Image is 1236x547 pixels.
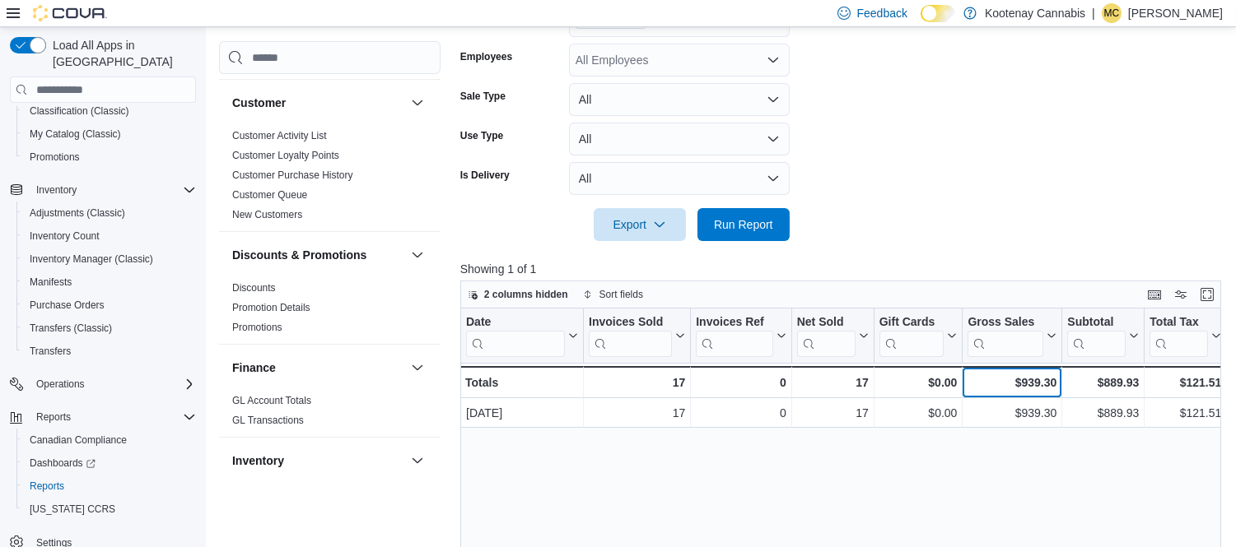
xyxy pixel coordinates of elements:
span: Customer Activity List [232,129,327,142]
button: Operations [3,373,203,396]
span: Inventory [30,180,196,200]
p: | [1092,3,1095,23]
button: All [569,123,790,155]
span: Reports [36,410,71,424]
span: Reports [30,480,64,493]
div: Customer [219,126,441,231]
a: Inventory Count [23,226,106,246]
div: Date [466,315,565,331]
a: Customer Queue [232,189,307,201]
span: GL Account Totals [232,394,311,407]
button: Discounts & Promotions [408,245,427,265]
span: Customer Purchase History [232,169,353,182]
div: Invoices Sold [589,315,672,331]
button: Invoices Ref [696,315,786,357]
div: Total Tax [1150,315,1208,331]
button: Inventory [408,451,427,471]
button: Sort fields [576,285,650,304]
button: Finance [408,358,427,378]
span: 2 columns hidden [484,288,568,301]
span: Reports [30,407,196,427]
label: Use Type [460,129,503,142]
a: [US_STATE] CCRS [23,499,122,519]
span: Discounts [232,281,276,294]
span: Promotion Details [232,301,310,314]
button: Operations [30,374,91,394]
a: Customer Loyalty Points [232,150,339,161]
div: 17 [589,373,685,392]
a: GL Transactions [232,415,304,426]
span: Classification (Classic) [30,104,129,118]
span: GL Transactions [232,414,304,427]
div: 17 [589,403,685,423]
span: Promotions [30,151,80,164]
a: Transfers (Classic) [23,318,119,338]
span: Manifests [23,272,196,292]
span: Canadian Compliance [23,430,196,450]
button: Display options [1171,285,1191,304]
div: $0.00 [879,373,957,392]
span: Operations [30,374,196,394]
a: Adjustments (Classic) [23,203,132,223]
div: Totals [465,373,578,392]
div: Subtotal [1067,315,1126,331]
button: All [569,83,790,116]
div: $939.30 [968,403,1056,423]
span: Washington CCRS [23,499,196,519]
button: Manifests [16,271,203,294]
h3: Finance [232,359,276,376]
button: 2 columns hidden [461,285,575,304]
span: My Catalog (Classic) [23,124,196,144]
button: Promotions [16,146,203,169]
div: [DATE] [466,403,578,423]
button: Transfers [16,340,203,363]
span: Purchase Orders [23,295,196,315]
button: Keyboard shortcuts [1145,285,1164,304]
a: My Catalog (Classic) [23,124,128,144]
span: Transfers (Classic) [30,322,112,335]
a: Promotion Details [232,302,310,313]
button: Discounts & Promotions [232,247,404,263]
div: 17 [797,403,869,423]
a: Classification (Classic) [23,101,136,121]
a: Customer Purchase History [232,169,353,181]
span: Customer Queue [232,188,307,202]
button: Customer [408,93,427,113]
span: Promotions [23,147,196,167]
a: Customer Activity List [232,130,327,141]
h3: Inventory [232,452,284,469]
span: Inventory Manager (Classic) [23,249,196,269]
button: All [569,162,790,195]
button: Gross Sales [968,315,1056,357]
a: Transfers [23,341,77,361]
button: Reports [30,407,77,427]
span: Load All Apps in [GEOGRAPHIC_DATA] [46,37,196,70]
button: Finance [232,359,404,376]
span: Promotions [232,321,282,334]
div: 0 [696,373,786,392]
button: Reports [3,406,203,429]
button: Export [594,208,686,241]
span: Canadian Compliance [30,433,127,447]
button: Date [466,315,578,357]
span: New Customers [232,208,302,221]
a: Inventory Manager (Classic) [23,249,160,269]
div: Total Tax [1150,315,1208,357]
button: Gift Cards [879,315,957,357]
a: Promotions [23,147,86,167]
div: Finance [219,391,441,437]
span: Inventory Manager (Classic) [30,253,153,266]
span: MC [1104,3,1120,23]
span: Inventory Count [30,229,100,243]
button: My Catalog (Classic) [16,123,203,146]
button: Inventory [232,452,404,469]
h3: Customer [232,95,286,111]
label: Employees [460,50,512,63]
label: Is Delivery [460,169,510,182]
button: Adjustments (Classic) [16,202,203,225]
div: Gift Card Sales [879,315,944,357]
span: Dashboards [30,457,96,470]
span: Dashboards [23,453,196,473]
div: $939.30 [968,373,1056,392]
button: Customer [232,95,404,111]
